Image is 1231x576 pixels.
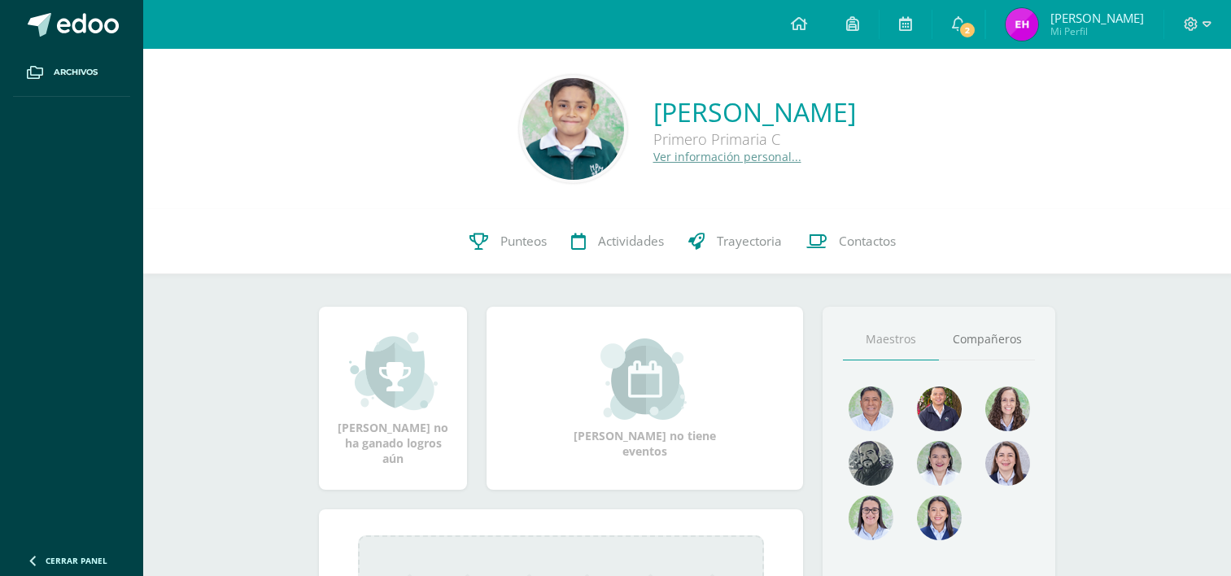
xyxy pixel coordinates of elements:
span: [PERSON_NAME] [1050,10,1144,26]
a: Punteos [457,209,559,274]
img: 4179e05c207095638826b52d0d6e7b97.png [849,441,893,486]
span: Cerrar panel [46,555,107,566]
img: ae77d19d19a969ce023eef51be567139.png [917,441,962,486]
div: [PERSON_NAME] no ha ganado logros aún [335,330,451,466]
img: c686b553ba051f1887ba92f3978d28f4.png [985,386,1030,431]
a: [PERSON_NAME] [653,94,856,129]
span: Contactos [839,233,896,250]
a: Maestros [843,319,939,360]
img: 2858f325063a540a57047719d0c3a085.png [522,78,624,180]
img: c07090047897416ffda9ba07b5cd4801.png [1006,8,1038,41]
img: f4ec16a59328cb939a4b919555c40b71.png [849,386,893,431]
a: Trayectoria [676,209,794,274]
a: Archivos [13,49,130,97]
div: [PERSON_NAME] no tiene eventos [564,338,727,459]
a: Compañeros [939,319,1035,360]
a: Ver información personal... [653,149,801,164]
img: event_small.png [600,338,689,420]
img: achievement_small.png [349,330,438,412]
span: Punteos [500,233,547,250]
a: Contactos [794,209,908,274]
span: Archivos [54,66,98,79]
span: Mi Perfil [1050,24,1144,38]
span: Actividades [598,233,664,250]
img: c2808d3b671dd919e870280b2998232f.png [917,495,962,540]
img: 4ad40b1689e633dc4baef21ec155021e.png [985,441,1030,486]
div: Primero Primaria C [653,129,856,149]
span: Trayectoria [717,233,782,250]
img: 0effed3b6c720a23b56ee0cc28bedd4d.png [849,495,893,540]
a: Actividades [559,209,676,274]
span: 2 [958,21,976,39]
img: 6dfc3065da4204f320af9e3560cd3894.png [917,386,962,431]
